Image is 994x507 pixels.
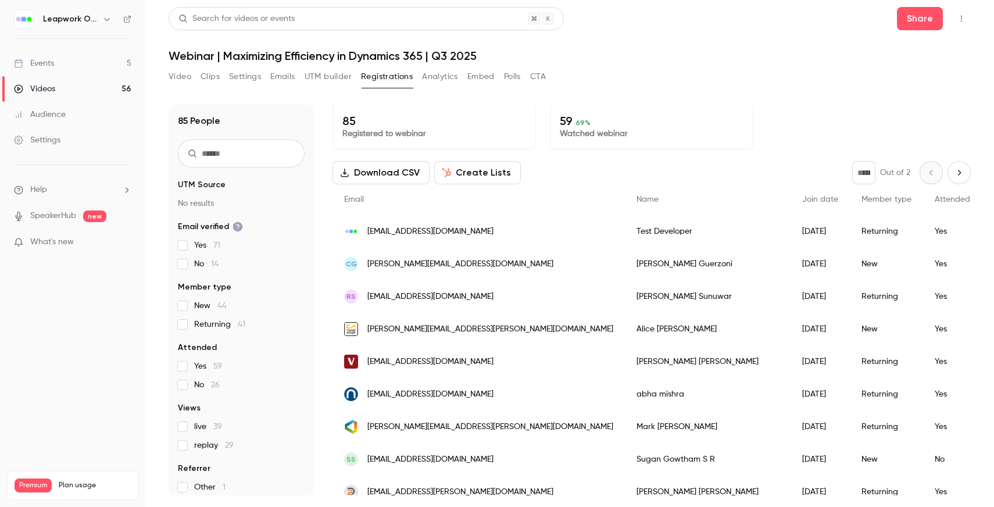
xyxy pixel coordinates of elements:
[178,221,243,233] span: Email verified
[923,215,982,248] div: Yes
[367,486,553,498] span: [EMAIL_ADDRESS][PERSON_NAME][DOMAIN_NAME]
[225,441,234,449] span: 29
[169,49,971,63] h1: Webinar | Maximizing Efficiency in Dynamics 365 | Q3 2025
[367,356,494,368] span: [EMAIL_ADDRESS][DOMAIN_NAME]
[223,483,226,491] span: 1
[923,248,982,280] div: Yes
[923,345,982,378] div: Yes
[14,184,131,196] li: help-dropdown-opener
[169,67,191,86] button: Video
[422,67,458,86] button: Analytics
[850,345,923,378] div: Returning
[344,387,358,401] img: neudesic.com
[346,259,357,269] span: CG
[178,179,305,493] section: facet-groups
[850,410,923,443] div: Returning
[30,210,76,222] a: SpeakerHub
[850,443,923,476] div: New
[850,248,923,280] div: New
[194,240,220,251] span: Yes
[850,313,923,345] div: New
[434,161,521,184] button: Create Lists
[923,280,982,313] div: Yes
[194,319,245,330] span: Returning
[178,13,295,25] div: Search for videos or events
[530,67,546,86] button: CTA
[14,109,66,120] div: Audience
[923,313,982,345] div: Yes
[194,300,227,312] span: New
[560,128,743,140] p: Watched webinar
[802,195,838,203] span: Join date
[344,485,358,499] img: d-r.com.mx
[791,378,850,410] div: [DATE]
[342,114,526,128] p: 85
[43,13,98,25] h6: Leapwork Online Event
[637,195,659,203] span: Name
[861,195,911,203] span: Member type
[213,423,222,431] span: 39
[30,236,74,248] span: What's new
[625,280,791,313] div: [PERSON_NAME] Sunuwar
[83,210,106,222] span: new
[850,215,923,248] div: Returning
[625,410,791,443] div: Mark [PERSON_NAME]
[117,237,131,248] iframe: Noticeable Trigger
[625,248,791,280] div: [PERSON_NAME] Guerzoni
[625,215,791,248] div: Test Developer
[467,67,495,86] button: Embed
[367,226,494,238] span: [EMAIL_ADDRESS][DOMAIN_NAME]
[346,291,356,302] span: RS
[346,454,356,465] span: SS
[194,481,226,493] span: Other
[194,421,222,433] span: live
[625,443,791,476] div: Sugan Gowtham S R
[213,241,220,249] span: 71
[178,114,220,128] h1: 85 People
[194,440,234,451] span: replay
[178,342,217,354] span: Attended
[367,454,494,466] span: [EMAIL_ADDRESS][DOMAIN_NAME]
[625,378,791,410] div: abha mishra
[560,114,743,128] p: 59
[897,7,943,30] button: Share
[305,67,352,86] button: UTM builder
[850,280,923,313] div: Returning
[791,280,850,313] div: [DATE]
[14,83,55,95] div: Videos
[367,388,494,401] span: [EMAIL_ADDRESS][DOMAIN_NAME]
[791,215,850,248] div: [DATE]
[238,320,245,329] span: 41
[791,313,850,345] div: [DATE]
[367,421,613,433] span: [PERSON_NAME][EMAIL_ADDRESS][PERSON_NAME][DOMAIN_NAME]
[361,67,413,86] button: Registrations
[504,67,521,86] button: Polls
[367,258,553,270] span: [PERSON_NAME][EMAIL_ADDRESS][DOMAIN_NAME]
[850,378,923,410] div: Returning
[344,355,358,369] img: vanguard.com
[923,378,982,410] div: Yes
[923,443,982,476] div: No
[178,463,210,474] span: Referrer
[201,67,220,86] button: Clips
[791,345,850,378] div: [DATE]
[342,128,526,140] p: Registered to webinar
[59,481,131,490] span: Plan usage
[217,302,227,310] span: 44
[213,362,222,370] span: 59
[194,379,220,391] span: No
[194,360,222,372] span: Yes
[15,10,33,28] img: Leapwork Online Event
[367,291,494,303] span: [EMAIL_ADDRESS][DOMAIN_NAME]
[344,224,358,238] img: leapwork.com
[344,420,358,434] img: onedigital.com
[344,195,364,203] span: Email
[14,134,60,146] div: Settings
[880,167,910,178] p: Out of 2
[30,184,47,196] span: Help
[344,322,358,336] img: changeadopt.com
[791,248,850,280] div: [DATE]
[791,443,850,476] div: [DATE]
[332,161,430,184] button: Download CSV
[211,260,219,268] span: 14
